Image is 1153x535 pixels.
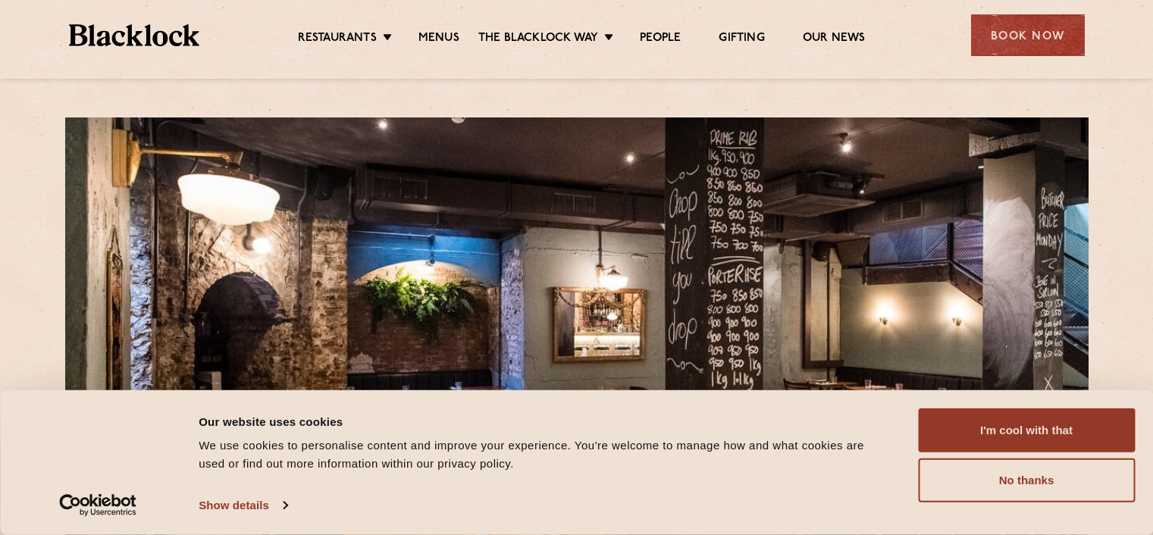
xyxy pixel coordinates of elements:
button: I'm cool with that [918,408,1135,452]
a: People [640,31,681,48]
a: Restaurants [298,31,377,48]
div: Our website uses cookies [199,412,884,430]
button: No thanks [918,458,1135,502]
a: Our News [803,31,866,48]
a: Gifting [719,31,764,48]
div: Book Now [971,14,1085,56]
a: Usercentrics Cookiebot - opens in a new window [32,494,164,517]
a: Show details [199,494,287,517]
a: The Blacklock Way [478,31,598,48]
a: Menus [418,31,459,48]
div: We use cookies to personalise content and improve your experience. You're welcome to manage how a... [199,436,884,473]
img: BL_Textured_Logo-footer-cropped.svg [69,24,200,46]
